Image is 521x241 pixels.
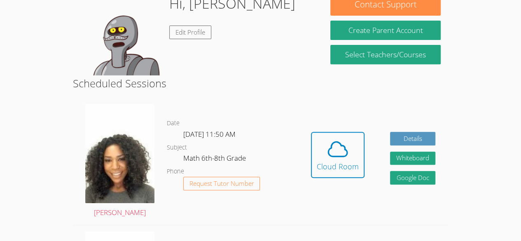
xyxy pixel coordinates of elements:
[189,180,254,187] span: Request Tutor Number
[167,143,187,153] dt: Subject
[390,152,435,165] button: Whiteboard
[390,132,435,145] a: Details
[85,104,154,219] a: [PERSON_NAME]
[85,104,154,203] img: avatar.png
[330,45,440,64] a: Select Teachers/Courses
[167,166,184,177] dt: Phone
[311,132,364,178] button: Cloud Room
[330,21,440,40] button: Create Parent Account
[183,177,260,190] button: Request Tutor Number
[390,171,435,185] a: Google Doc
[169,26,211,39] a: Edit Profile
[167,118,180,129] dt: Date
[183,152,248,166] dd: Math 6th-8th Grade
[183,129,236,139] span: [DATE] 11:50 AM
[317,161,359,172] div: Cloud Room
[73,75,448,91] h2: Scheduled Sessions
